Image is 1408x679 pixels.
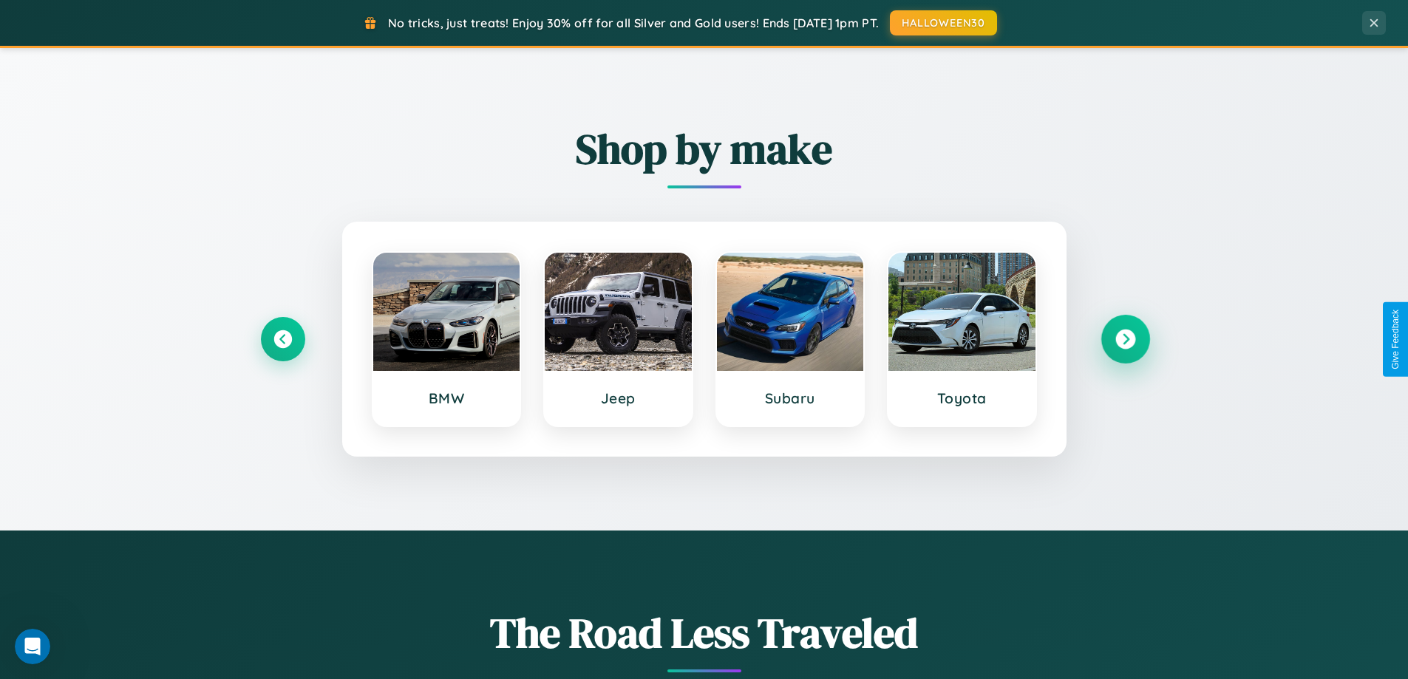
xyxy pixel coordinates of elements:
h1: The Road Less Traveled [261,604,1148,661]
button: HALLOWEEN30 [890,10,997,35]
span: No tricks, just treats! Enjoy 30% off for all Silver and Gold users! Ends [DATE] 1pm PT. [388,16,879,30]
h3: Subaru [732,389,849,407]
h3: BMW [388,389,506,407]
h3: Toyota [903,389,1021,407]
h3: Jeep [560,389,677,407]
iframe: Intercom live chat [15,629,50,664]
div: Give Feedback [1390,310,1401,369]
h2: Shop by make [261,120,1148,177]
